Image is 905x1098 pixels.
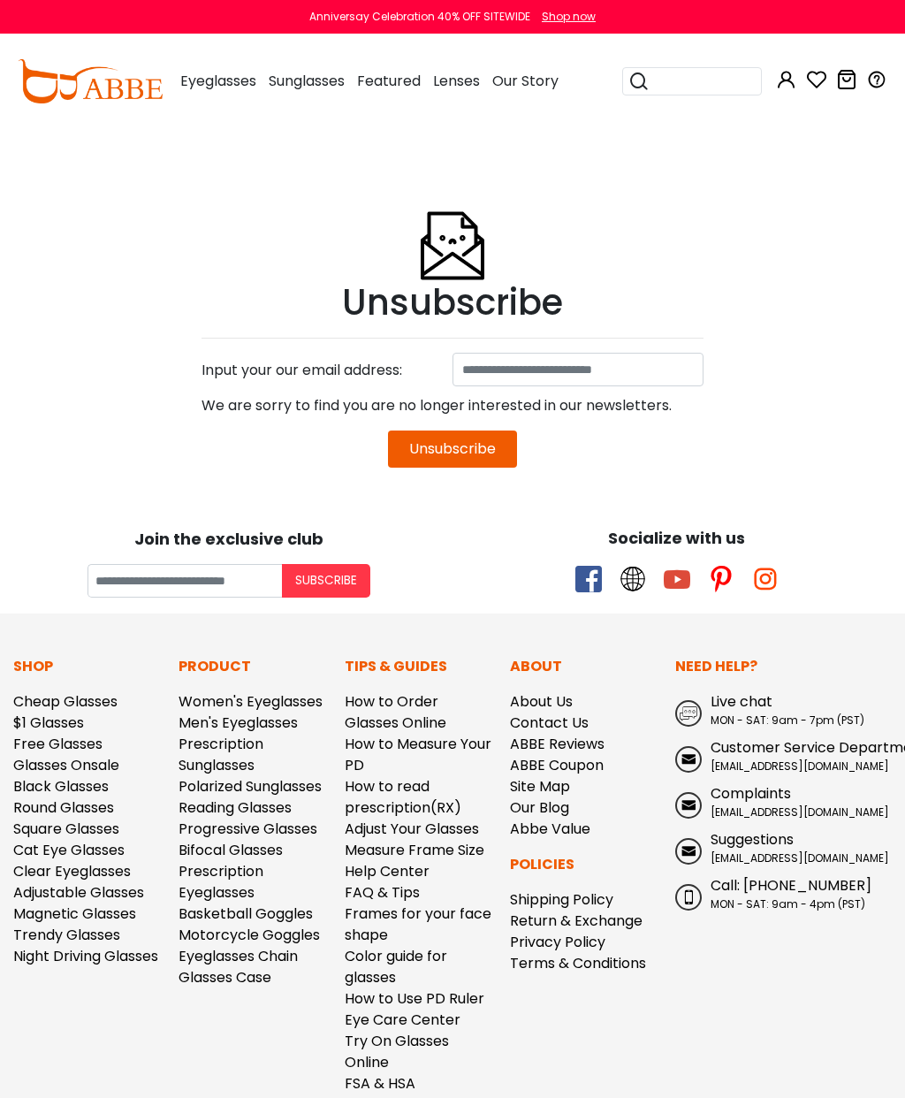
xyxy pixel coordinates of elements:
[345,904,491,945] a: Frames for your face shape
[13,819,119,839] a: Square Glasses
[179,967,271,987] a: Glasses Case
[433,71,480,91] span: Lenses
[345,861,430,881] a: Help Center
[13,797,114,818] a: Round Glasses
[345,1031,449,1072] a: Try On Glasses Online
[179,713,298,733] a: Men's Eyeglasses
[179,691,323,712] a: Women's Eyeglasses
[345,656,492,677] p: Tips & Guides
[711,829,794,850] span: Suggestions
[193,353,452,388] div: Input your our email address:
[13,840,125,860] a: Cat Eye Glasses
[711,850,889,865] span: [EMAIL_ADDRESS][DOMAIN_NAME]
[179,861,263,903] a: Prescription Eyeglasses
[13,656,161,677] p: Shop
[345,819,479,839] a: Adjust Your Glasses
[417,168,488,281] img: Unsubscribe
[461,526,892,550] div: Socialize with us
[510,755,604,775] a: ABBE Coupon
[87,564,282,598] input: Your email
[345,1010,460,1030] a: Eye Care Center
[711,804,889,820] span: [EMAIL_ADDRESS][DOMAIN_NAME]
[510,691,573,712] a: About Us
[711,896,865,911] span: MON - SAT: 9am - 4pm (PST)
[510,656,658,677] p: About
[492,71,559,91] span: Our Story
[510,776,570,797] a: Site Map
[179,819,317,839] a: Progressive Glasses
[711,783,791,804] span: Complaints
[269,71,345,91] span: Sunglasses
[510,713,589,733] a: Contact Us
[388,431,517,468] button: Unsubscribe
[179,656,326,677] p: Product
[675,737,892,774] a: Customer Service Department [EMAIL_ADDRESS][DOMAIN_NAME]
[711,875,871,896] span: Call: [PHONE_NUMBER]
[179,925,320,945] a: Motorcycle Goggles
[13,861,131,881] a: Clear Eyeglasses
[620,566,646,592] span: twitter
[510,932,605,952] a: Privacy Policy
[179,797,292,818] a: Reading Glasses
[510,854,658,875] p: Policies
[675,783,892,820] a: Complaints [EMAIL_ADDRESS][DOMAIN_NAME]
[13,925,120,945] a: Trendy Glasses
[357,71,421,91] span: Featured
[711,713,864,728] span: MON - SAT: 9am - 7pm (PST)
[180,71,256,91] span: Eyeglasses
[575,566,602,592] span: facebook
[13,523,444,551] div: Join the exclusive club
[18,59,163,103] img: abbeglasses.com
[345,1073,415,1094] a: FSA & HSA
[752,566,779,592] span: instagram
[13,946,158,966] a: Night Driving Glasses
[179,840,283,860] a: Bifocal Glasses
[13,904,136,924] a: Magnetic Glasses
[675,691,892,728] a: Live chat MON - SAT: 9am - 7pm (PST)
[345,691,446,733] a: How to Order Glasses Online
[179,946,298,966] a: Eyeglasses Chain
[675,875,892,912] a: Call: [PHONE_NUMBER] MON - SAT: 9am - 4pm (PST)
[179,734,263,775] a: Prescription Sunglasses
[13,691,118,712] a: Cheap Glasses
[13,734,103,754] a: Free Glasses
[179,904,313,924] a: Basketball Goggles
[510,889,613,910] a: Shipping Policy
[345,946,447,987] a: Color guide for glasses
[533,9,596,24] a: Shop now
[675,829,892,866] a: Suggestions [EMAIL_ADDRESS][DOMAIN_NAME]
[13,713,84,733] a: $1 Glasses
[345,988,484,1009] a: How to Use PD Ruler
[664,566,690,592] span: youtube
[345,882,420,903] a: FAQ & Tips
[510,911,643,931] a: Return & Exchange
[282,564,370,598] button: Subscribe
[345,734,491,775] a: How to Measure Your PD
[711,759,889,774] span: [EMAIL_ADDRESS][DOMAIN_NAME]
[510,797,569,818] a: Our Blog
[13,755,119,775] a: Glasses Onsale
[708,566,734,592] span: pinterest
[202,388,703,423] div: We are sorry to find you are no longer interested in our newsletters.
[345,776,461,818] a: How to read prescription(RX)
[13,882,144,903] a: Adjustable Glasses
[13,776,109,797] a: Black Glasses
[510,734,605,754] a: ABBE Reviews
[711,691,772,712] span: Live chat
[675,656,892,677] p: Need Help?
[510,819,590,839] a: Abbe Value
[179,776,322,797] a: Polarized Sunglasses
[309,9,530,25] div: Anniversay Celebration 40% OFF SITEWIDE
[510,953,646,973] a: Terms & Conditions
[202,281,703,324] h1: Unsubscribe
[542,9,596,25] div: Shop now
[345,840,484,860] a: Measure Frame Size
